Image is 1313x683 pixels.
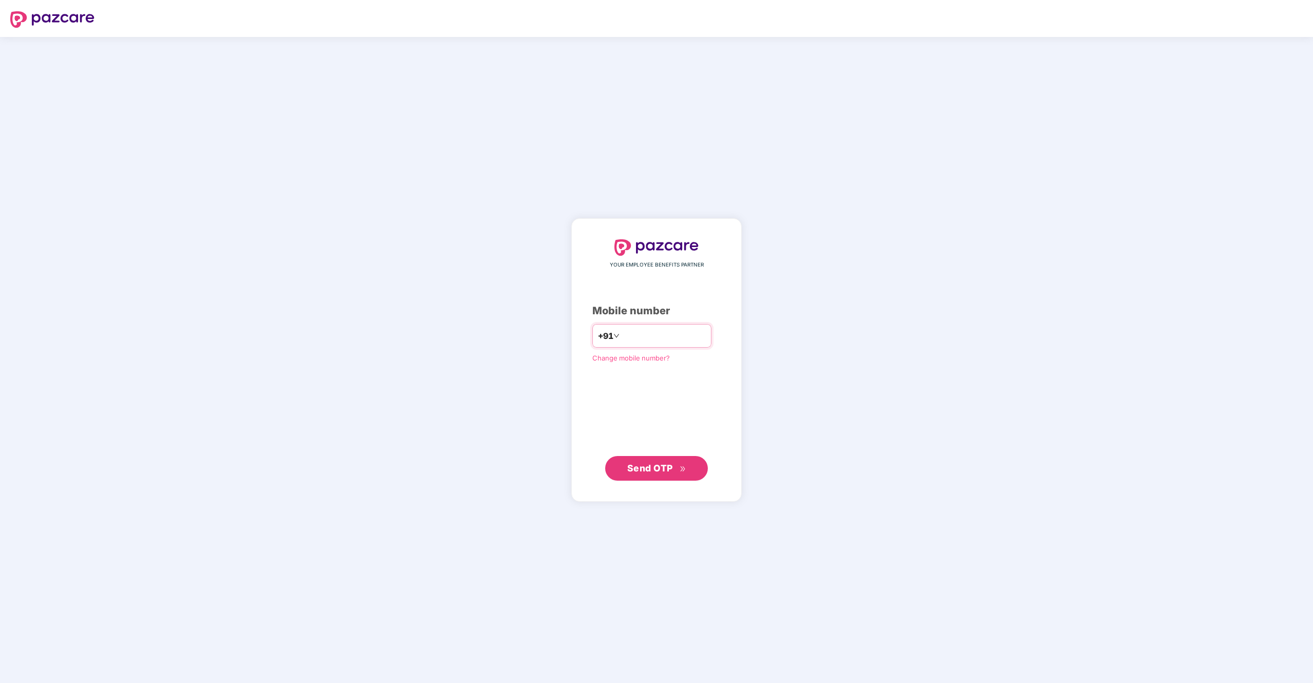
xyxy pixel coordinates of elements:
span: +91 [598,330,613,343]
img: logo [614,239,699,256]
div: Mobile number [592,303,721,319]
img: logo [10,11,94,28]
span: down [613,333,620,339]
span: double-right [680,466,686,472]
span: YOUR EMPLOYEE BENEFITS PARTNER [610,261,704,269]
button: Send OTPdouble-right [605,456,708,481]
a: Change mobile number? [592,354,670,362]
span: Send OTP [627,463,673,473]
